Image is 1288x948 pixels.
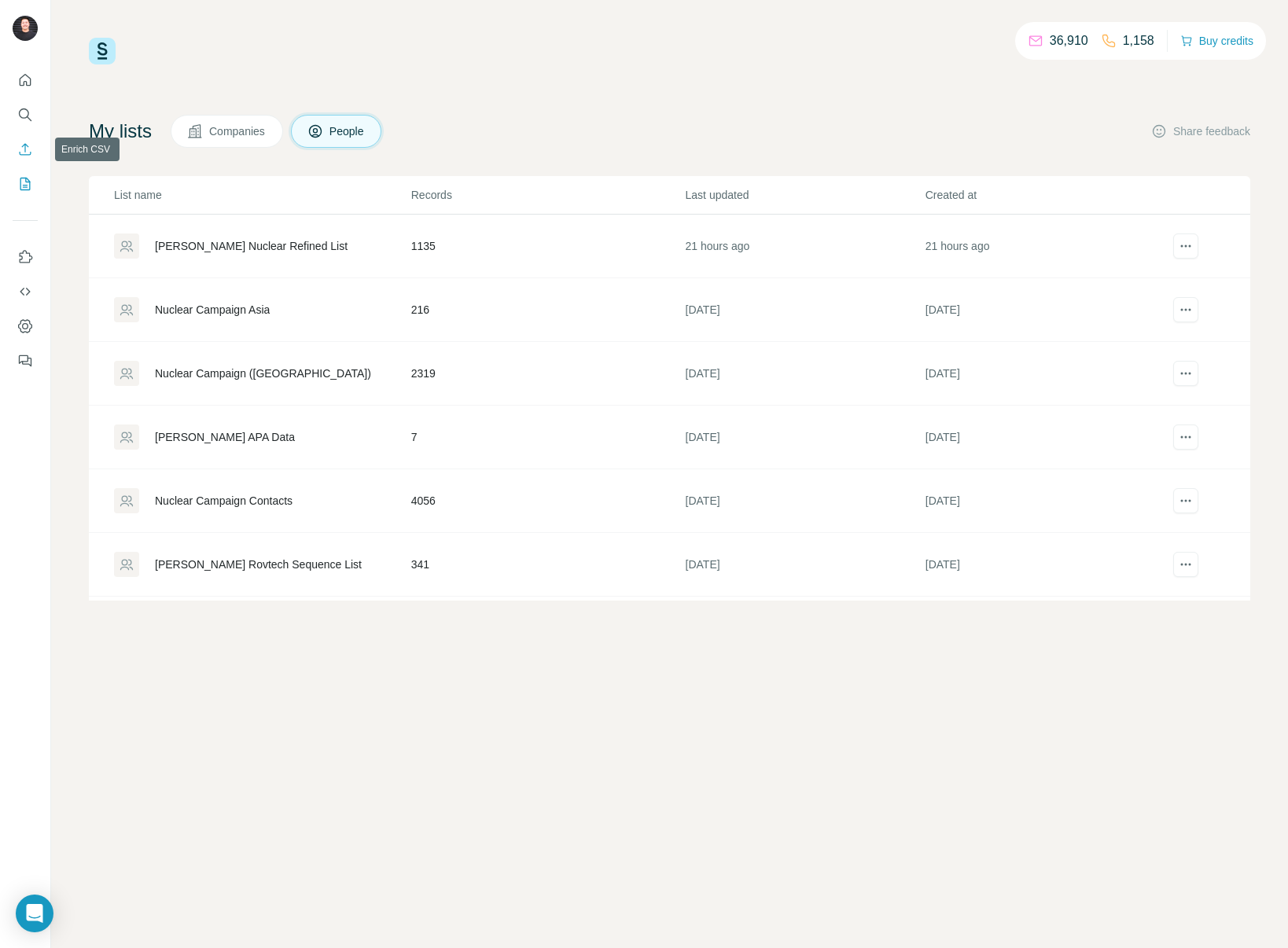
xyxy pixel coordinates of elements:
[89,38,116,64] img: Surfe Logo
[13,347,38,375] button: Feedback
[155,493,293,509] div: Nuclear Campaign Contacts
[13,101,38,129] button: Search
[1050,31,1088,50] p: 36,910
[926,187,1164,203] p: Created at
[1173,297,1198,322] button: actions
[685,469,925,533] td: [DATE]
[685,533,925,597] td: [DATE]
[155,302,270,318] div: Nuclear Campaign Asia
[686,187,924,203] p: Last updated
[89,119,152,144] h4: My lists
[155,238,348,254] div: [PERSON_NAME] Nuclear Refined List
[13,135,38,164] button: Enrich CSV
[685,215,925,278] td: 21 hours ago
[13,170,38,198] button: My lists
[209,123,267,139] span: Companies
[155,429,295,445] div: [PERSON_NAME] APA Data
[410,278,685,342] td: 216
[925,469,1165,533] td: [DATE]
[925,406,1165,469] td: [DATE]
[329,123,366,139] span: People
[925,533,1165,597] td: [DATE]
[410,215,685,278] td: 1135
[685,406,925,469] td: [DATE]
[685,597,925,660] td: [DATE]
[13,16,38,41] img: Avatar
[685,278,925,342] td: [DATE]
[685,342,925,406] td: [DATE]
[155,557,362,572] div: [PERSON_NAME] Rovtech Sequence List
[925,278,1165,342] td: [DATE]
[410,533,685,597] td: 341
[1173,488,1198,513] button: actions
[1173,233,1198,259] button: actions
[411,187,684,203] p: Records
[925,597,1165,660] td: [DATE]
[1173,552,1198,577] button: actions
[1123,31,1154,50] p: 1,158
[13,66,38,94] button: Quick start
[16,895,53,932] div: Open Intercom Messenger
[925,215,1165,278] td: 21 hours ago
[114,187,410,203] p: List name
[1173,361,1198,386] button: actions
[925,342,1165,406] td: [DATE]
[13,277,38,306] button: Use Surfe API
[1180,30,1253,52] button: Buy credits
[410,406,685,469] td: 7
[155,366,371,381] div: Nuclear Campaign ([GEOGRAPHIC_DATA])
[13,243,38,271] button: Use Surfe on LinkedIn
[13,312,38,340] button: Dashboard
[410,469,685,533] td: 4056
[1151,123,1250,139] button: Share feedback
[410,597,685,660] td: 2411
[1173,424,1198,450] button: actions
[410,342,685,406] td: 2319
